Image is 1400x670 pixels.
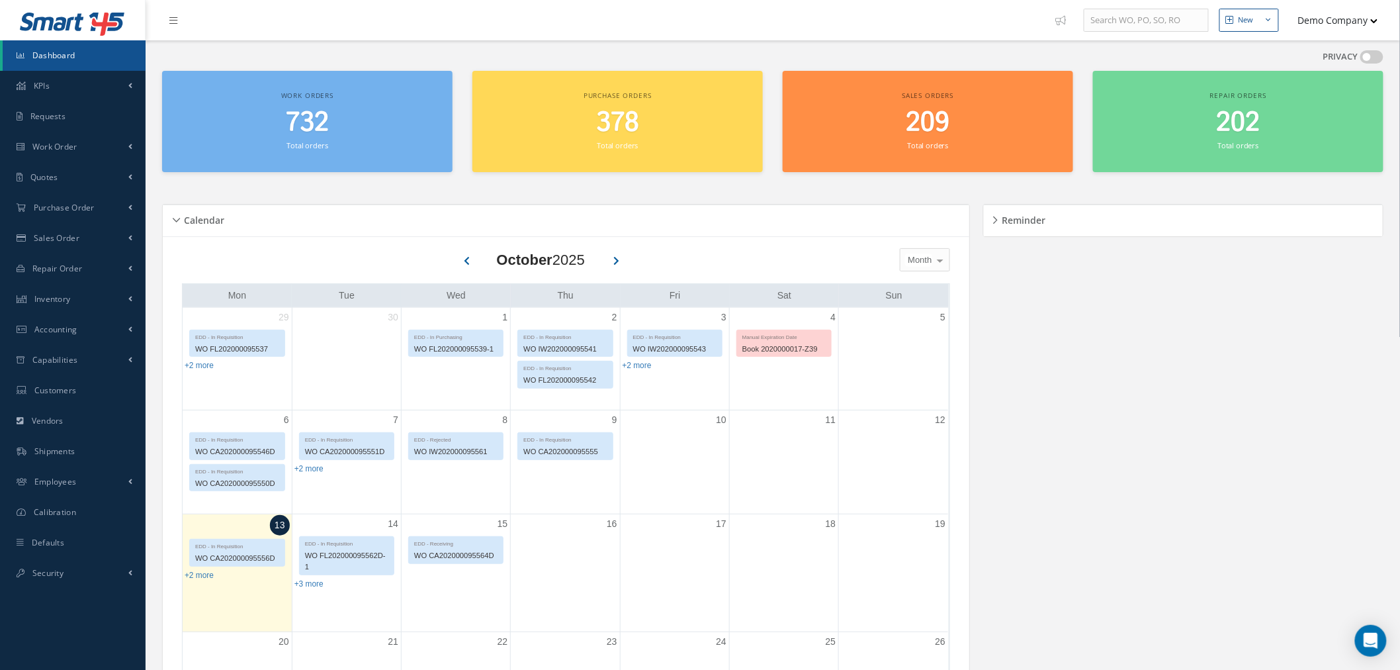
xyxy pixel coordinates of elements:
[32,415,64,426] span: Vendors
[292,308,401,410] td: September 30, 2025
[300,444,394,459] div: WO CA202000095551D
[3,40,146,71] a: Dashboard
[555,287,576,304] a: Thursday
[190,342,284,357] div: WO FL202000095537
[775,287,794,304] a: Saturday
[932,410,948,430] a: October 12, 2025
[828,308,838,327] a: October 4, 2025
[823,514,839,534] a: October 18, 2025
[609,308,620,327] a: October 2, 2025
[497,252,552,268] b: October
[823,632,839,651] a: October 25, 2025
[190,476,284,491] div: WO CA202000095550D
[628,342,722,357] div: WO IW202000095543
[1217,140,1258,150] small: Total orders
[276,308,292,327] a: September 29, 2025
[902,91,953,100] span: Sales orders
[883,287,905,304] a: Sunday
[185,361,214,370] a: Show 2 more events
[34,232,79,244] span: Sales Order
[1219,9,1279,32] button: New
[183,410,292,514] td: October 6, 2025
[518,342,612,357] div: WO IW202000095541
[32,567,64,579] span: Security
[385,632,401,651] a: October 21, 2025
[472,71,763,172] a: Purchase orders 378 Total orders
[518,373,612,388] div: WO FL202000095542
[34,202,95,213] span: Purchase Order
[938,308,948,327] a: October 5, 2025
[183,308,292,410] td: September 29, 2025
[604,632,620,651] a: October 23, 2025
[1355,625,1387,657] div: Open Intercom Messenger
[409,444,503,459] div: WO IW202000095561
[932,514,948,534] a: October 19, 2025
[294,579,324,589] a: Show 3 more events
[719,308,729,327] a: October 3, 2025
[495,632,511,651] a: October 22, 2025
[409,342,503,357] div: WO FL202000095539-1
[32,354,78,365] span: Capabilities
[286,104,329,142] span: 732
[30,111,66,122] span: Requests
[409,548,503,563] div: WO CA202000095564D
[286,140,328,150] small: Total orders
[34,506,76,518] span: Calibration
[190,330,284,342] div: EDD - In Requisition
[620,514,729,632] td: October 17, 2025
[402,514,511,632] td: October 15, 2025
[34,293,71,305] span: Inventory
[385,514,401,534] a: October 14, 2025
[409,330,503,342] div: EDD - In Purchasing
[497,249,585,271] div: 2025
[402,410,511,514] td: October 8, 2025
[713,632,729,651] a: October 24, 2025
[385,308,401,327] a: September 30, 2025
[300,537,394,548] div: EDD - In Requisition
[281,91,333,100] span: Work orders
[628,330,722,342] div: EDD - In Requisition
[495,514,511,534] a: October 15, 2025
[190,540,284,551] div: EDD - In Requisition
[729,410,838,514] td: October 11, 2025
[292,514,401,632] td: October 14, 2025
[667,287,683,304] a: Friday
[737,342,831,357] div: Book 2020000017-Z39
[300,433,394,444] div: EDD - In Requisition
[390,410,401,430] a: October 7, 2025
[729,514,838,632] td: October 18, 2025
[511,410,620,514] td: October 9, 2025
[1286,7,1378,33] button: Demo Company
[783,71,1073,172] a: Sales orders 209 Total orders
[409,433,503,444] div: EDD - Rejected
[1323,50,1358,64] label: PRIVACY
[907,140,948,150] small: Total orders
[713,410,729,430] a: October 10, 2025
[34,446,75,457] span: Shipments
[180,211,224,226] h5: Calendar
[906,104,950,142] span: 209
[276,632,292,651] a: October 20, 2025
[402,308,511,410] td: October 1, 2025
[620,410,729,514] td: October 10, 2025
[185,571,214,580] a: Show 2 more events
[32,141,77,152] span: Work Order
[32,263,83,274] span: Repair Order
[1217,104,1260,142] span: 202
[300,548,394,575] div: WO FL202000095562D-1
[584,91,652,100] span: Purchase orders
[609,410,620,430] a: October 9, 2025
[623,361,652,370] a: Show 2 more events
[1239,15,1254,26] div: New
[597,140,638,150] small: Total orders
[294,464,324,473] a: Show 2 more events
[190,433,284,444] div: EDD - In Requisition
[500,410,511,430] a: October 8, 2025
[32,537,64,548] span: Defaults
[34,324,77,335] span: Accounting
[511,308,620,410] td: October 2, 2025
[823,410,839,430] a: October 11, 2025
[34,385,77,396] span: Customers
[162,71,453,172] a: Work orders 732 Total orders
[604,514,620,534] a: October 16, 2025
